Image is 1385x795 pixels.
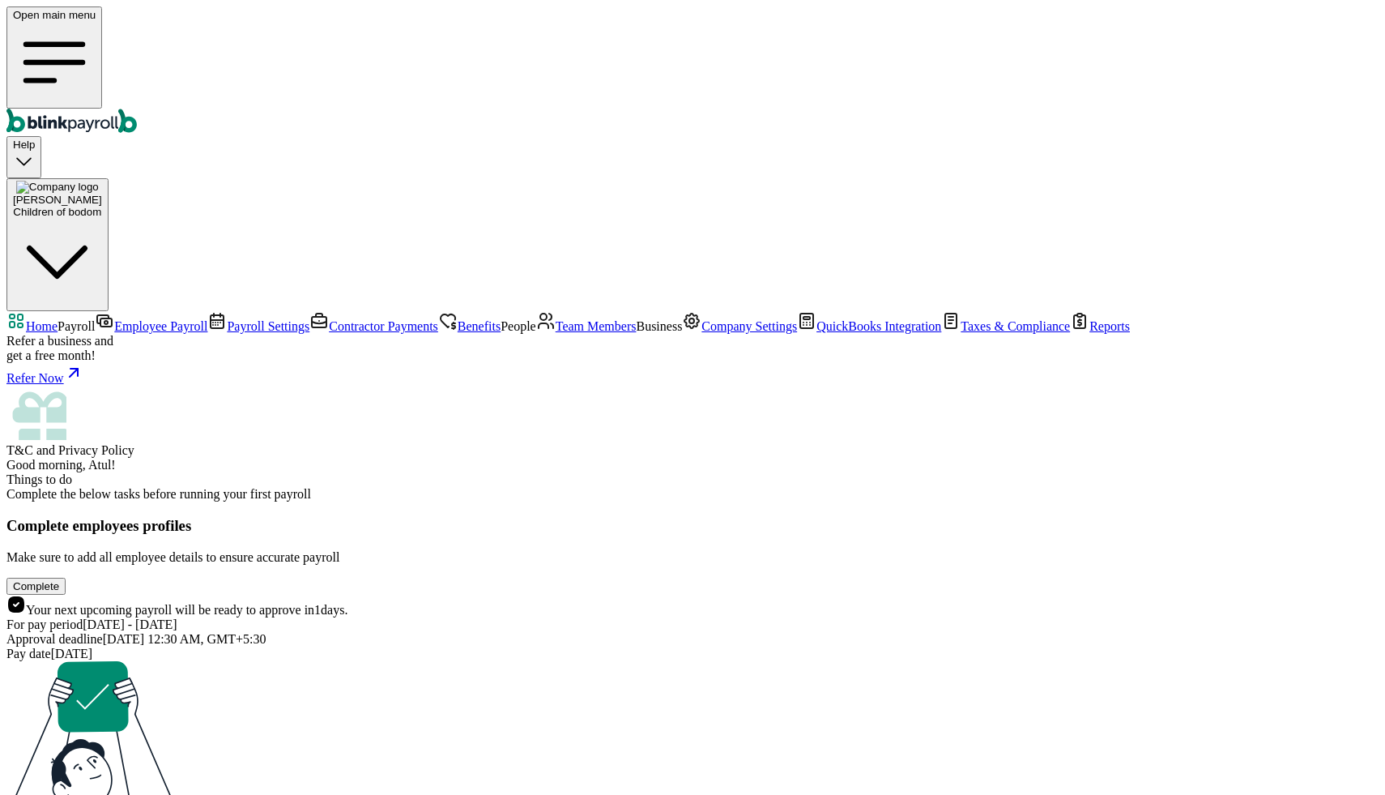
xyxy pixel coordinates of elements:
[701,319,797,333] span: Company Settings
[13,580,59,592] div: Complete
[6,647,51,660] span: Pay date
[6,443,134,457] span: and
[6,6,102,109] button: Open main menu
[114,319,207,333] span: Employee Payroll
[458,319,501,333] span: Benefits
[6,618,83,631] span: For pay period
[6,550,1379,565] p: Make sure to add all employee details to ensure accurate payroll
[536,319,637,333] a: Team Members
[6,632,103,646] span: Approval deadline
[6,6,1379,136] nav: Global
[6,472,1379,487] div: Things to do
[6,311,1379,458] nav: Sidebar
[13,9,96,21] span: Open main menu
[58,319,95,333] span: Payroll
[13,194,102,206] span: [PERSON_NAME]
[329,319,438,333] span: Contractor Payments
[6,517,1379,535] h3: Complete employees profiles
[6,487,311,501] span: Complete the below tasks before running your first payroll
[13,139,35,151] span: Help
[1070,319,1130,333] a: Reports
[816,319,941,333] span: QuickBooks Integration
[309,319,438,333] a: Contractor Payments
[501,319,536,333] span: People
[26,319,58,333] span: Home
[83,618,177,631] span: [DATE] - [DATE]
[6,334,1379,363] div: Refer a business and get a free month!
[26,603,347,617] span: Your next upcoming payroll will be ready to approve in 1 days.
[58,443,134,457] span: Privacy Policy
[556,319,637,333] span: Team Members
[1304,717,1385,795] iframe: Chat Widget
[103,632,266,646] span: [DATE] 12:30 AM, GMT+5:30
[636,319,682,333] span: Business
[51,647,93,660] span: [DATE]
[95,319,207,333] a: Employee Payroll
[6,443,33,457] span: T&C
[961,319,1070,333] span: Taxes & Compliance
[1089,319,1130,333] span: Reports
[438,319,501,333] a: Benefits
[6,136,41,177] button: Help
[16,181,99,194] img: Company logo
[682,319,797,333] a: Company Settings
[941,319,1070,333] a: Taxes & Compliance
[6,578,66,595] button: Complete
[6,363,1379,386] a: Refer Now
[6,319,58,333] a: Home
[6,458,116,472] span: Good morning, Atul!
[6,178,109,312] button: Company logo[PERSON_NAME]Children of bodom
[207,319,309,333] a: Payroll Settings
[227,319,309,333] span: Payroll Settings
[797,319,941,333] a: QuickBooks Integration
[13,206,102,218] div: Children of bodom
